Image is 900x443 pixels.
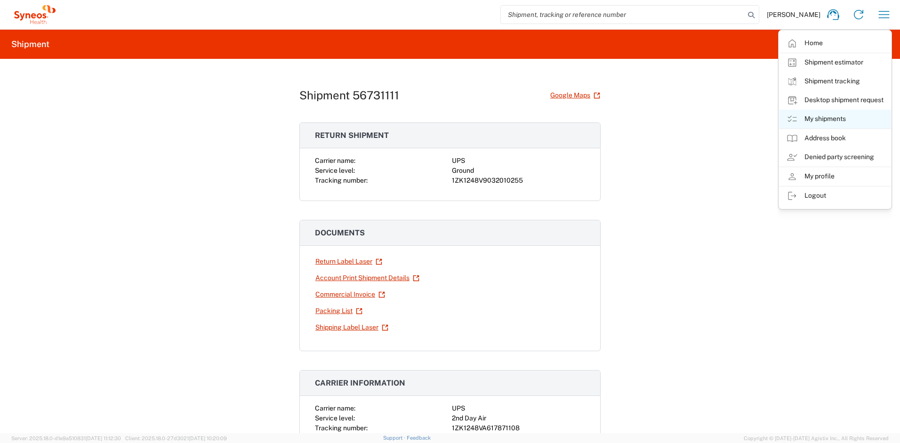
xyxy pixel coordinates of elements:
span: Carrier information [315,379,405,387]
span: Carrier name: [315,404,355,412]
span: [DATE] 10:20:09 [189,435,227,441]
input: Shipment, tracking or reference number [501,6,745,24]
div: UPS [452,156,585,166]
span: Service level: [315,414,355,422]
div: 1ZK1248V9032010255 [452,176,585,185]
a: My shipments [779,110,891,129]
span: [DATE] 11:12:30 [86,435,121,441]
a: Desktop shipment request [779,91,891,110]
a: Shipping Label Laser [315,319,389,336]
a: Packing List [315,303,363,319]
span: Tracking number: [315,177,368,184]
h2: Shipment [11,39,49,50]
span: Tracking number: [315,424,368,432]
div: UPS [452,403,585,413]
a: Logout [779,186,891,205]
a: Google Maps [550,87,601,104]
span: Client: 2025.18.0-27d3021 [125,435,227,441]
a: Support [383,435,407,441]
a: Address book [779,129,891,148]
div: 2nd Day Air [452,413,585,423]
a: Shipment tracking [779,72,891,91]
a: Commercial Invoice [315,286,386,303]
a: My profile [779,167,891,186]
span: [PERSON_NAME] [767,10,820,19]
a: Feedback [407,435,431,441]
div: 1ZK1248VA617871108 [452,423,585,433]
a: Return Label Laser [315,253,383,270]
span: Server: 2025.18.0-d1e9a510831 [11,435,121,441]
a: Account Print Shipment Details [315,270,420,286]
h1: Shipment 56731111 [299,89,399,102]
span: Carrier name: [315,157,355,164]
span: Return shipment [315,131,389,140]
a: Denied party screening [779,148,891,167]
a: Shipment estimator [779,53,891,72]
a: Home [779,34,891,53]
div: Ground [452,166,585,176]
span: Documents [315,228,365,237]
span: Copyright © [DATE]-[DATE] Agistix Inc., All Rights Reserved [744,434,889,443]
span: Service level: [315,167,355,174]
